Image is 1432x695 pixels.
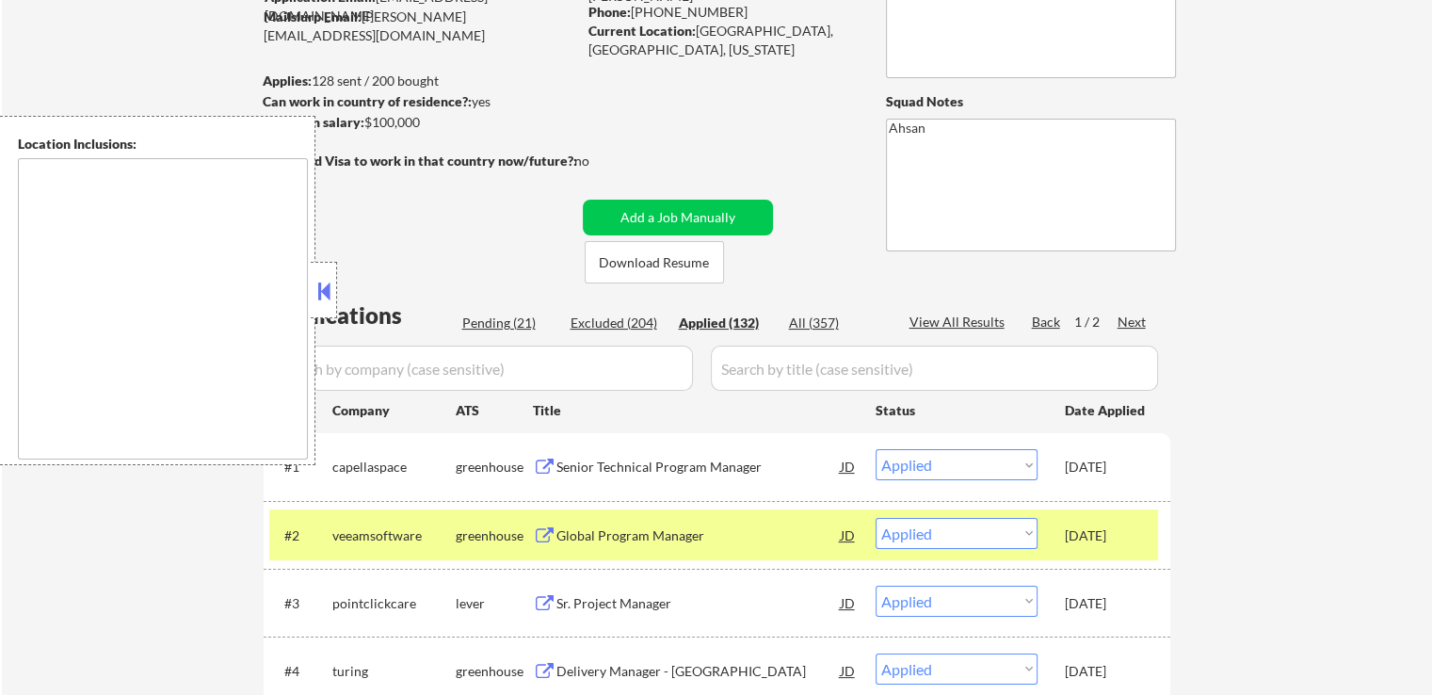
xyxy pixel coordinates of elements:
button: Add a Job Manually [583,200,773,235]
div: yes [263,92,571,111]
div: Next [1118,313,1148,331]
div: [DATE] [1065,526,1148,545]
strong: Can work in country of residence?: [263,93,472,109]
div: Back [1032,313,1062,331]
div: ATS [456,401,533,420]
div: Location Inclusions: [18,135,308,154]
div: greenhouse [456,526,533,545]
div: Global Program Manager [556,526,841,545]
div: View All Results [909,313,1010,331]
div: [DATE] [1065,594,1148,613]
input: Search by title (case sensitive) [711,346,1158,391]
input: Search by company (case sensitive) [269,346,693,391]
div: [PERSON_NAME][EMAIL_ADDRESS][DOMAIN_NAME] [264,8,576,44]
div: Delivery Manager - [GEOGRAPHIC_DATA] [556,662,841,681]
div: JD [839,518,858,552]
div: Pending (21) [462,314,556,332]
div: JD [839,449,858,483]
div: Sr. Project Manager [556,594,841,613]
div: [DATE] [1065,458,1148,477]
div: #4 [284,662,317,681]
div: Applied (132) [679,314,773,332]
div: pointclickcare [332,594,456,613]
div: greenhouse [456,662,533,681]
div: 128 sent / 200 bought [263,72,576,90]
div: Excluded (204) [571,314,665,332]
div: Applications [269,304,456,327]
strong: Applies: [263,73,312,89]
div: #2 [284,526,317,545]
div: [DATE] [1065,662,1148,681]
div: Date Applied [1065,401,1148,420]
div: lever [456,594,533,613]
div: #1 [284,458,317,477]
strong: Will need Visa to work in that country now/future?: [264,153,577,169]
div: veeamsoftware [332,526,456,545]
div: [PHONE_NUMBER] [588,3,855,22]
strong: Current Location: [588,23,696,39]
div: [GEOGRAPHIC_DATA], [GEOGRAPHIC_DATA], [US_STATE] [588,22,855,58]
div: greenhouse [456,458,533,477]
strong: Phone: [588,4,631,20]
div: Title [533,401,858,420]
strong: Mailslurp Email: [264,8,362,24]
div: #3 [284,594,317,613]
strong: Minimum salary: [263,114,364,130]
div: Status [876,393,1038,427]
div: 1 / 2 [1074,313,1118,331]
div: $100,000 [263,113,576,132]
div: JD [839,654,858,687]
div: no [574,152,628,170]
div: JD [839,586,858,620]
div: Company [332,401,456,420]
button: Download Resume [585,241,724,283]
div: Squad Notes [886,92,1176,111]
div: All (357) [789,314,883,332]
div: Senior Technical Program Manager [556,458,841,477]
div: capellaspace [332,458,456,477]
div: turing [332,662,456,681]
